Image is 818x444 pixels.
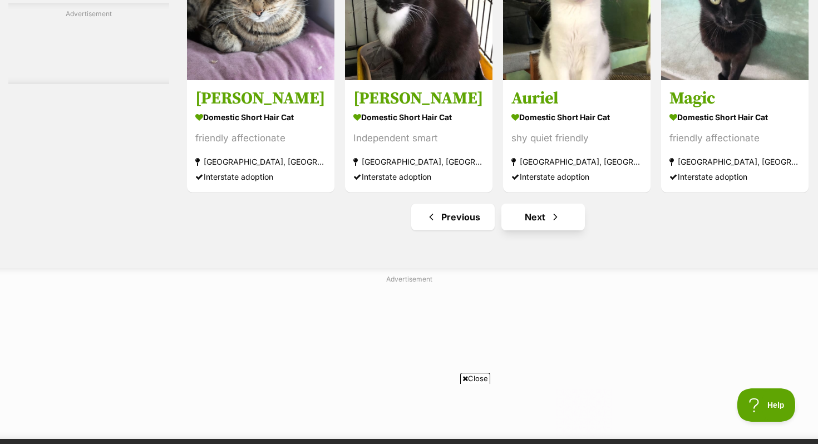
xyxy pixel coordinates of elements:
[8,3,169,84] div: Advertisement
[460,373,490,384] span: Close
[669,88,800,109] h3: Magic
[511,131,642,146] div: shy quiet friendly
[195,88,326,109] h3: [PERSON_NAME]
[187,80,334,193] a: [PERSON_NAME] Domestic Short Hair Cat friendly affectionate [GEOGRAPHIC_DATA], [GEOGRAPHIC_DATA] ...
[669,169,800,184] div: Interstate adoption
[195,109,326,125] strong: Domestic Short Hair Cat
[353,88,484,109] h3: [PERSON_NAME]
[411,204,495,230] a: Previous page
[353,154,484,169] strong: [GEOGRAPHIC_DATA], [GEOGRAPHIC_DATA]
[353,131,484,146] div: Independent smart
[669,109,800,125] strong: Domestic Short Hair Cat
[353,169,484,184] div: Interstate adoption
[353,109,484,125] strong: Domestic Short Hair Cat
[511,154,642,169] strong: [GEOGRAPHIC_DATA], [GEOGRAPHIC_DATA]
[195,169,326,184] div: Interstate adoption
[661,80,809,193] a: Magic Domestic Short Hair Cat friendly affectionate [GEOGRAPHIC_DATA], [GEOGRAPHIC_DATA] Intersta...
[669,131,800,146] div: friendly affectionate
[195,131,326,146] div: friendly affectionate
[206,388,612,438] iframe: Advertisement
[139,289,679,428] iframe: Advertisement
[511,109,642,125] strong: Domestic Short Hair Cat
[511,88,642,109] h3: Auriel
[737,388,796,422] iframe: Help Scout Beacon - Open
[511,169,642,184] div: Interstate adoption
[669,154,800,169] strong: [GEOGRAPHIC_DATA], [GEOGRAPHIC_DATA]
[501,204,585,230] a: Next page
[345,80,492,193] a: [PERSON_NAME] Domestic Short Hair Cat Independent smart [GEOGRAPHIC_DATA], [GEOGRAPHIC_DATA] Inte...
[503,80,651,193] a: Auriel Domestic Short Hair Cat shy quiet friendly [GEOGRAPHIC_DATA], [GEOGRAPHIC_DATA] Interstate...
[186,204,810,230] nav: Pagination
[195,154,326,169] strong: [GEOGRAPHIC_DATA], [GEOGRAPHIC_DATA]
